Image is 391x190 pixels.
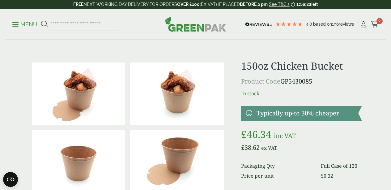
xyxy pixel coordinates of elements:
i: Cart [371,21,379,28]
p: Menu [12,21,37,28]
strong: OVER £100 [177,2,200,7]
bdi: 0.32 [321,172,333,179]
div: 4.79 Stars [275,21,303,27]
strong: BEFORE 2 pm [240,2,268,7]
img: GreenPak Supplies [165,17,226,32]
span: reviews [339,22,354,27]
dt: Packaging Qty [241,162,313,170]
dd: Full Case of 120 [321,162,362,170]
i: My Account [359,21,367,28]
span: ex VAT [261,145,277,151]
span: £ [241,143,244,152]
p: In stock [241,90,362,97]
span: inc VAT [274,132,296,140]
span: £ [321,172,324,179]
span: Based on [313,22,332,27]
a: 0 [371,20,379,29]
img: 5430085 150oz Chicken Bucket With Fried Chicken [32,63,125,125]
span: 196 [332,22,339,27]
span: 1:56:23 [296,2,311,7]
a: See T&C's [269,2,290,7]
button: Open CMP widget [3,172,18,187]
a: Menu [12,21,37,27]
span: 0 [376,18,383,24]
img: REVIEWS.io [245,22,272,27]
dt: Price per unit [241,172,313,179]
bdi: 38.62 [241,143,260,152]
span: 4.8 [306,22,313,27]
p: GP5430085 [241,77,362,86]
img: 5430085 150oz Chicken Bucket With Fried Chicken V2 [130,63,224,125]
span: £ [241,127,247,141]
h1: 150oz Chicken Bucket [241,60,362,72]
strong: FREE [73,2,83,7]
span: left [311,2,318,7]
span: Product Code [241,77,280,85]
bdi: 46.34 [241,127,271,141]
